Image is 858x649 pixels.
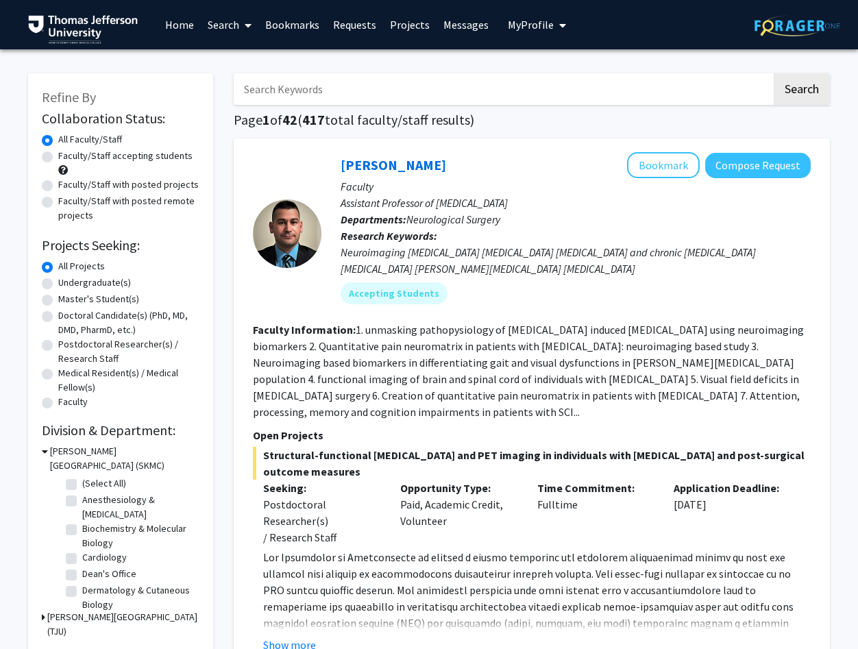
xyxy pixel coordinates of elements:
[400,480,517,496] p: Opportunity Type:
[82,493,196,522] label: Anesthesiology & [MEDICAL_DATA]
[234,112,830,128] h1: Page of ( total faculty/staff results)
[58,337,199,366] label: Postdoctoral Researcher(s) / Research Staff
[341,195,811,211] p: Assistant Professor of [MEDICAL_DATA]
[341,156,446,173] a: [PERSON_NAME]
[58,194,199,223] label: Faculty/Staff with posted remote projects
[10,587,58,639] iframe: Chat
[282,111,297,128] span: 42
[82,522,196,550] label: Biochemistry & Molecular Biology
[158,1,201,49] a: Home
[341,178,811,195] p: Faculty
[383,1,437,49] a: Projects
[705,153,811,178] button: Compose Request to Mahdi Alizedah
[674,480,790,496] p: Application Deadline:
[82,567,136,581] label: Dean's Office
[42,237,199,254] h2: Projects Seeking:
[263,480,380,496] p: Seeking:
[627,152,700,178] button: Add Mahdi Alizedah to Bookmarks
[47,610,199,639] h3: [PERSON_NAME][GEOGRAPHIC_DATA] (TJU)
[258,1,326,49] a: Bookmarks
[234,73,772,105] input: Search Keywords
[82,550,127,565] label: Cardiology
[527,480,664,546] div: Fulltime
[82,583,196,612] label: Dermatology & Cutaneous Biology
[326,1,383,49] a: Requests
[390,480,527,546] div: Paid, Academic Credit, Volunteer
[82,476,126,491] label: (Select All)
[201,1,258,49] a: Search
[302,111,325,128] span: 417
[253,323,356,336] b: Faculty Information:
[58,149,193,163] label: Faculty/Staff accepting students
[58,366,199,395] label: Medical Resident(s) / Medical Fellow(s)
[755,15,840,36] img: ForagerOne Logo
[42,88,96,106] span: Refine By
[262,111,270,128] span: 1
[58,259,105,273] label: All Projects
[406,212,500,226] span: Neurological Surgery
[253,427,811,443] p: Open Projects
[341,282,448,304] mat-chip: Accepting Students
[42,422,199,439] h2: Division & Department:
[663,480,800,546] div: [DATE]
[341,244,811,277] div: Neuroimaging [MEDICAL_DATA] [MEDICAL_DATA] [MEDICAL_DATA] and chronic [MEDICAL_DATA] [MEDICAL_DAT...
[50,444,199,473] h3: [PERSON_NAME][GEOGRAPHIC_DATA] (SKMC)
[42,110,199,127] h2: Collaboration Status:
[341,212,406,226] b: Departments:
[58,308,199,337] label: Doctoral Candidate(s) (PhD, MD, DMD, PharmD, etc.)
[58,395,88,409] label: Faculty
[508,18,554,32] span: My Profile
[263,496,380,546] div: Postdoctoral Researcher(s) / Research Staff
[437,1,495,49] a: Messages
[58,292,139,306] label: Master's Student(s)
[537,480,654,496] p: Time Commitment:
[253,323,804,419] fg-read-more: 1. unmasking pathopysiology of [MEDICAL_DATA] induced [MEDICAL_DATA] using neuroimaging biomarker...
[58,275,131,290] label: Undergraduate(s)
[58,132,122,147] label: All Faculty/Staff
[253,447,811,480] span: Structural-functional [MEDICAL_DATA] and PET imaging in individuals with [MEDICAL_DATA] and post-...
[341,229,437,243] b: Research Keywords:
[58,177,199,192] label: Faculty/Staff with posted projects
[774,73,830,105] button: Search
[28,15,138,44] img: Thomas Jefferson University Logo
